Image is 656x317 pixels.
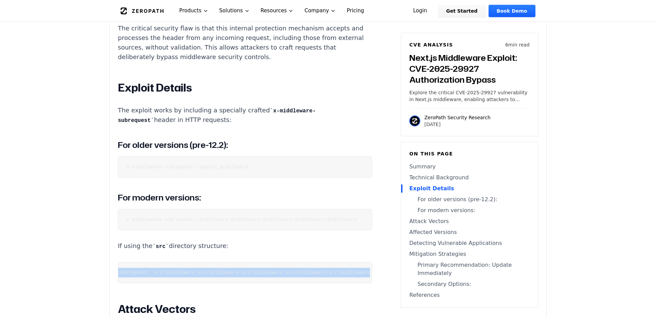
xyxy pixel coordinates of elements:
code: x-middleware-subrequest: pages/_middleware [126,164,249,170]
a: Primary Recommendation: Update Immediately [409,261,530,277]
code: x-middleware-subrequest: src/middleware:src/middleware:src/middleware:src/middleware:src/middleware [81,270,370,275]
img: ZeroPath Security Research [409,115,420,126]
p: If using the directory structure: [118,241,372,251]
p: Explore the critical CVE-2025-29927 vulnerability in Next.js middleware, enabling attackers to by... [409,89,530,103]
a: Mitigation Strategies [409,250,530,258]
p: ZeroPath Security Research [424,114,491,121]
p: 6 min read [505,41,530,48]
h2: Attack Vectors [118,302,372,316]
a: Secondary Options: [409,280,530,288]
h6: CVE Analysis [409,41,453,48]
a: Technical Background [409,174,530,182]
code: src [152,244,169,250]
h2: Exploit Details [118,81,372,95]
p: The exploit works by including a specially crafted header in HTTP requests: [118,106,372,125]
a: Summary [409,163,530,171]
a: Login [405,5,435,17]
p: The critical security flaw is that this internal protection mechanism accepts and processes the h... [118,24,372,62]
h3: Next.js Middleware Exploit: CVE-2025-29927 Authorization Bypass [409,52,530,85]
code: x-middleware-subrequest: middleware:middleware:middleware:middleware:middleware [126,217,357,222]
a: References [409,291,530,299]
a: For modern versions: [409,206,530,215]
p: [DATE] [424,121,491,128]
h3: For modern versions: [118,191,372,204]
a: Detecting Vulnerable Applications [409,239,530,247]
a: Attack Vectors [409,217,530,225]
a: Get Started [438,5,486,17]
h6: On this page [409,150,530,157]
a: For older versions (pre-12.2): [409,195,530,204]
a: Book Demo [489,5,535,17]
a: Exploit Details [409,184,530,193]
h3: For older versions (pre-12.2): [118,139,372,151]
a: Affected Versions [409,228,530,236]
